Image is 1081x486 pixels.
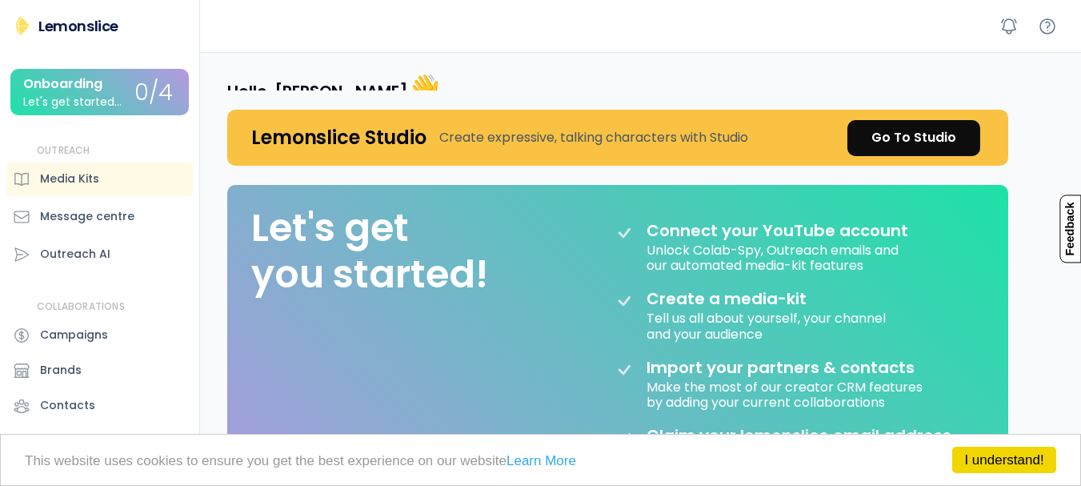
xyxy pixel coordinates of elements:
[38,16,118,36] div: Lemonslice
[37,144,90,158] div: OUTREACH
[647,377,926,410] div: Make the most of our creator CRM features by adding your current collaborations
[251,125,426,150] h4: Lemonslice Studio
[506,453,576,468] a: Learn More
[40,397,95,414] div: Contacts
[952,447,1056,473] a: I understand!
[647,289,847,308] div: Create a media-kit
[40,208,134,225] div: Message centre
[40,246,110,263] div: Outreach AI
[40,432,100,449] div: Colab spy
[134,81,173,106] div: 0/4
[847,120,980,156] a: Go To Studio
[251,205,488,297] div: Let's get you started!
[871,128,956,147] div: Go To Studio
[439,128,748,147] div: Create expressive, talking characters with Studio
[408,70,440,106] font: 👋
[647,240,902,273] div: Unlock Colab-Spy, Outreach emails and our automated media-kit features
[647,426,951,445] div: Claim your lemonslice email address
[227,71,439,105] h4: Hello, [PERSON_NAME]
[23,96,122,108] div: Let's get started...
[647,221,908,240] div: Connect your YouTube account
[23,77,102,91] div: Onboarding
[647,308,889,341] div: Tell us all about yourself, your channel and your audience
[25,454,1056,468] p: This website uses cookies to ensure you get the best experience on our website
[40,171,99,187] div: Media Kits
[647,358,915,377] div: Import your partners & contacts
[13,16,32,35] img: Lemonslice
[40,327,108,343] div: Campaigns
[37,300,125,314] div: COLLABORATIONS
[40,362,82,379] div: Brands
